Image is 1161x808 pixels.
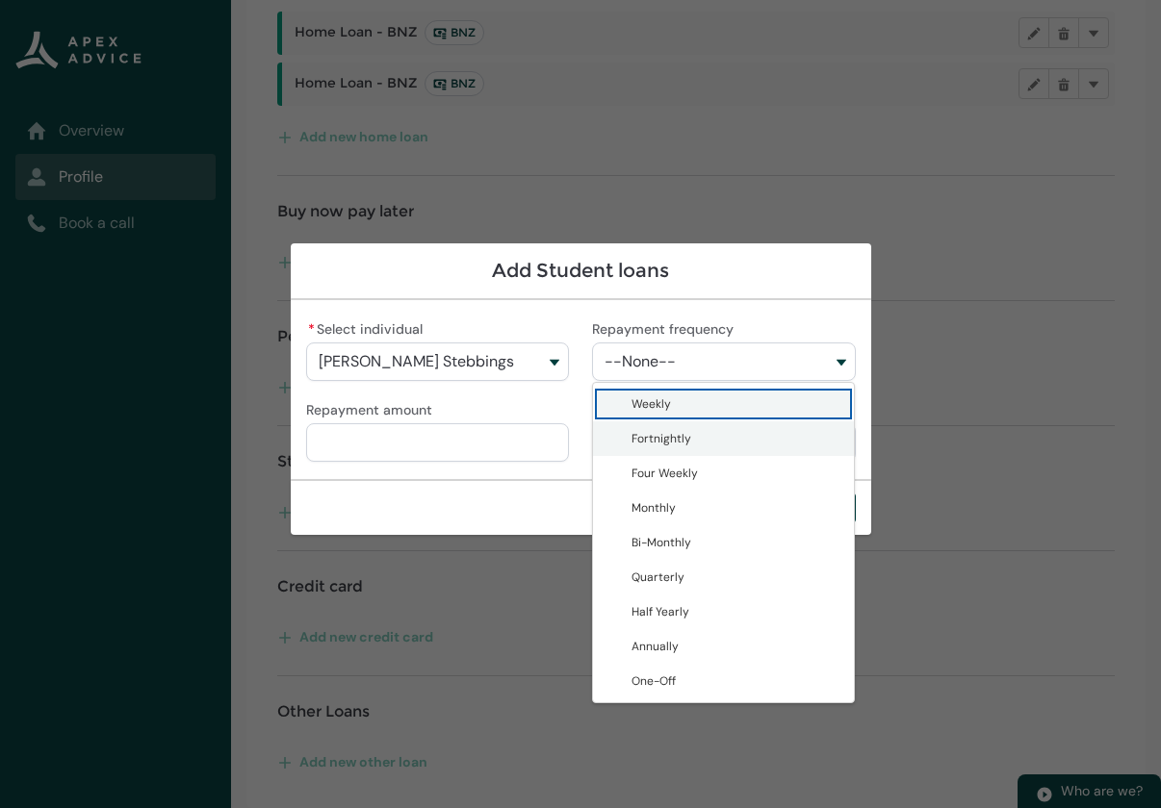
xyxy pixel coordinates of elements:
[632,466,698,481] span: Four Weekly
[306,396,440,419] label: Repayment amount
[306,259,856,283] h1: Add Student loans
[592,342,856,381] button: Repayment frequency
[308,320,315,338] abbr: required
[592,316,741,339] label: Repayment frequency
[605,353,676,370] span: --None--
[306,316,430,339] label: Select individual
[632,396,671,412] span: Weekly
[319,353,514,370] span: [PERSON_NAME] Stebbings
[592,382,856,703] div: Repayment frequency
[632,431,691,446] span: Fortnightly
[306,342,570,381] button: Select individual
